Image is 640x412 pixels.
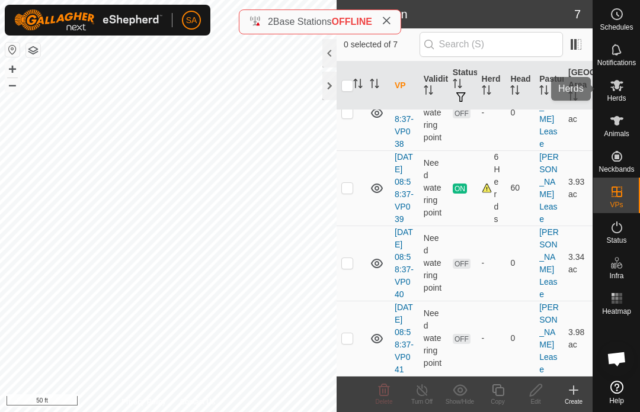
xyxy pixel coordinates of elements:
a: [PERSON_NAME] Lease [539,152,559,224]
a: [DATE] 08:58:37-VP041 [395,302,414,374]
td: Need watering point [419,301,448,376]
img: Gallagher Logo [14,9,162,31]
span: SA [186,14,197,27]
td: 1.95 ac [564,75,593,150]
span: Base Stations [273,17,332,27]
a: [DATE] 08:58:37-VP039 [395,152,414,224]
td: 0 [505,75,535,150]
p-sorticon: Activate to sort [482,87,491,96]
span: 7 [574,5,581,23]
button: + [5,62,20,76]
th: Head [505,62,535,110]
span: VPs [610,201,623,208]
input: Search (S) [420,32,563,57]
a: Privacy Policy [121,397,166,407]
span: Help [609,397,624,404]
button: Map Layers [26,43,40,57]
a: [PERSON_NAME] Lease [539,77,559,149]
p-sorticon: Activate to sort [424,87,433,96]
span: OFF [453,334,471,344]
th: Herd [477,62,506,110]
button: Reset Map [5,43,20,57]
th: Pasture [535,62,564,110]
td: 3.98 ac [564,301,593,376]
span: OFFLINE [332,17,372,27]
td: 60 [505,150,535,226]
span: Delete [376,398,393,405]
div: - [482,107,501,119]
p-sorticon: Activate to sort [539,87,549,96]
div: Turn Off [403,397,441,406]
span: Herds [607,95,626,102]
span: OFF [453,259,471,269]
td: Need watering point [419,150,448,226]
h2: In Rotation [344,7,574,21]
span: Infra [609,272,623,279]
td: 3.34 ac [564,226,593,301]
span: OFF [453,108,471,118]
a: Contact Us [180,397,215,407]
div: Create [555,397,593,406]
a: [DATE] 08:58:37-VP040 [395,227,414,299]
th: Status [448,62,477,110]
span: Neckbands [599,166,634,173]
div: 6 Herds [482,151,501,226]
th: VP [390,62,419,110]
div: Show/Hide [441,397,479,406]
p-sorticon: Activate to sort [353,81,363,90]
div: - [482,257,501,269]
p-sorticon: Activate to sort [453,81,462,90]
td: Need watering point [419,75,448,150]
span: Status [606,237,626,244]
a: [DATE] 08:58:37-VP038 [395,77,414,149]
td: 0 [505,301,535,376]
div: Copy [479,397,517,406]
span: Heatmap [602,308,631,315]
span: ON [453,184,467,194]
span: 0 selected of 7 [344,38,420,51]
p-sorticon: Activate to sort [510,87,520,96]
div: Edit [517,397,555,406]
div: Open chat [599,341,635,376]
span: Notifications [597,59,636,66]
a: [PERSON_NAME] Lease [539,302,559,374]
p-sorticon: Activate to sort [370,81,379,90]
td: Need watering point [419,226,448,301]
a: [PERSON_NAME] Lease [539,227,559,299]
span: Animals [604,130,629,137]
button: – [5,78,20,92]
th: Validity [419,62,448,110]
p-sorticon: Activate to sort [568,93,578,102]
th: [GEOGRAPHIC_DATA] Area [564,62,593,110]
span: 2 [268,17,273,27]
a: Help [593,376,640,409]
div: - [482,332,501,345]
span: Schedules [600,24,633,31]
td: 0 [505,226,535,301]
td: 3.93 ac [564,150,593,226]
